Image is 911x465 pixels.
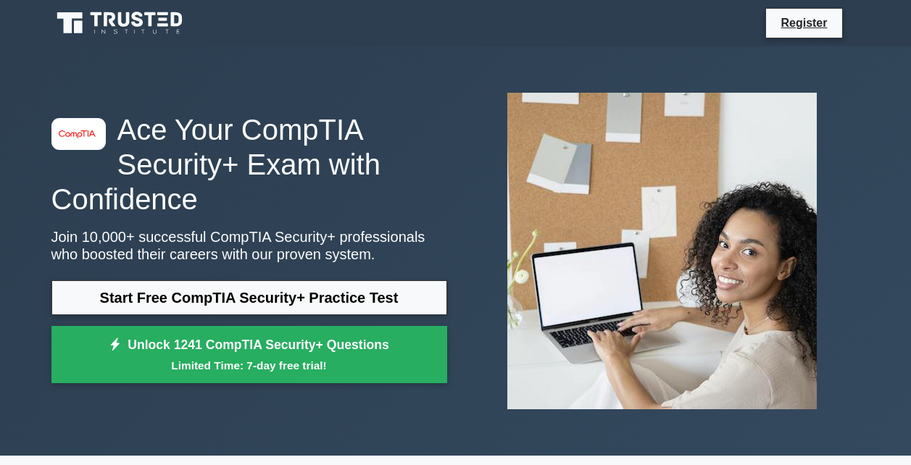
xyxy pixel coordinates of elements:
h1: Ace Your CompTIA Security+ Exam with Confidence [51,112,447,217]
small: Limited Time: 7-day free trial! [70,357,429,374]
a: Unlock 1241 CompTIA Security+ QuestionsLimited Time: 7-day free trial! [51,326,447,384]
a: Register [772,14,836,32]
a: Start Free CompTIA Security+ Practice Test [51,280,447,315]
p: Join 10,000+ successful CompTIA Security+ professionals who boosted their careers with our proven... [51,228,447,263]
